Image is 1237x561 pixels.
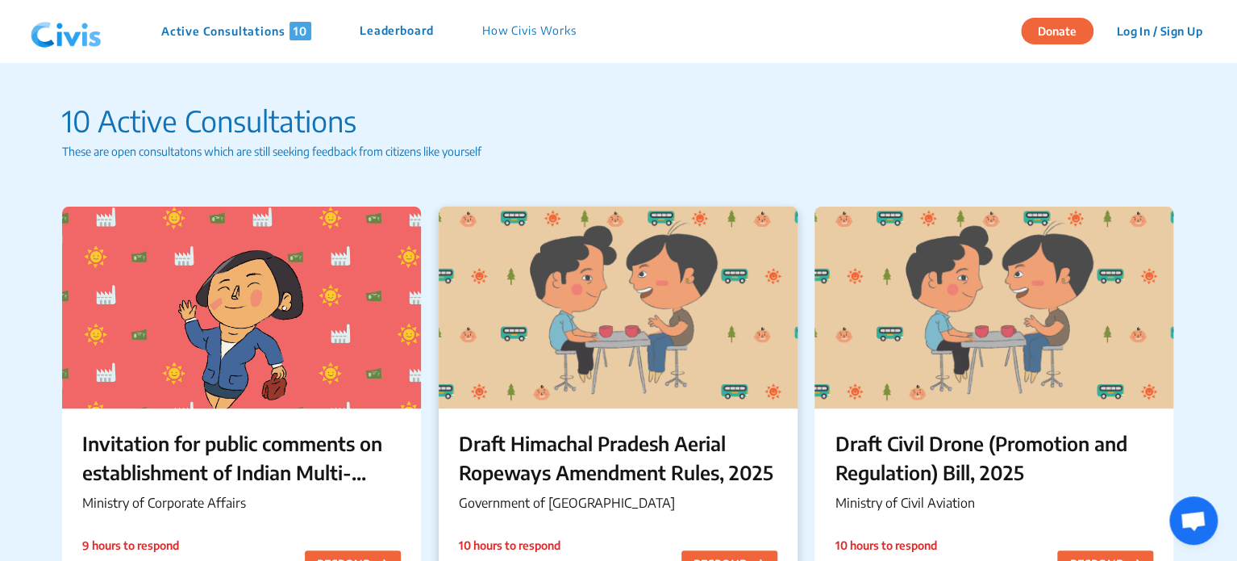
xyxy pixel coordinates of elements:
button: Donate [1021,18,1093,44]
p: Ministry of Corporate Affairs [82,493,401,513]
p: Draft Himachal Pradesh Aerial Ropeways Amendment Rules, 2025 [459,429,777,487]
p: Ministry of Civil Aviation [835,493,1153,513]
img: navlogo.png [24,7,108,56]
p: Draft Civil Drone (Promotion and Regulation) Bill, 2025 [835,429,1153,487]
a: Donate [1021,22,1106,38]
p: 10 Active Consultations [62,99,1176,143]
p: 10 hours to respond [835,537,936,554]
p: 10 hours to respond [459,537,560,554]
p: These are open consultatons which are still seeking feedback from citizens like yourself [62,143,1176,160]
p: Active Consultations [161,22,311,40]
p: Government of [GEOGRAPHIC_DATA] [459,493,777,513]
button: Log In / Sign Up [1106,19,1213,44]
div: Open chat [1169,496,1218,545]
p: How Civis Works [482,22,577,40]
p: Leaderboard [360,22,434,40]
span: 10 [289,22,311,40]
p: Invitation for public comments on establishment of Indian Multi-Disciplinary Partnership (MDP) firms [82,429,401,487]
p: 9 hours to respond [82,537,179,554]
